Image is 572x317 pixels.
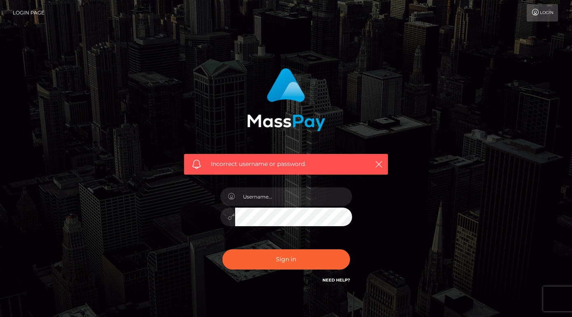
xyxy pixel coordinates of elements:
img: MassPay Login [247,68,325,131]
a: Need Help? [322,277,350,283]
input: Username... [235,187,352,206]
a: Login Page [13,4,44,21]
button: Sign in [222,249,350,270]
a: Login [527,4,558,21]
span: Incorrect username or password. [211,160,361,168]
